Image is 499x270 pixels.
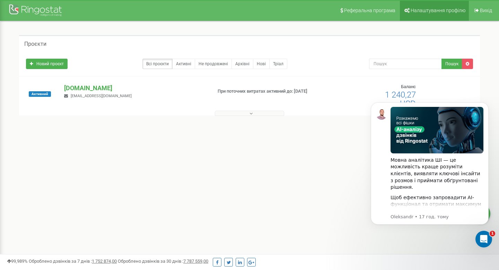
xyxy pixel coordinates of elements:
[172,59,195,69] a: Активні
[411,8,465,13] span: Налаштування профілю
[231,59,253,69] a: Архівні
[401,84,416,89] span: Баланс
[183,259,208,264] u: 7 787 559,00
[142,59,173,69] a: Всі проєкти
[475,231,492,247] iframe: Intercom live chat
[480,8,492,13] span: Вихід
[253,59,270,69] a: Нові
[64,84,206,93] p: [DOMAIN_NAME]
[118,259,208,264] span: Оброблено дзвінків за 30 днів :
[269,59,287,69] a: Тріал
[490,231,495,236] span: 1
[360,92,499,251] iframe: Intercom notifications повідомлення
[7,259,28,264] span: 99,989%
[344,8,395,13] span: Реферальна програма
[369,59,442,69] input: Пошук
[441,59,462,69] button: Пошук
[92,259,117,264] u: 1 752 874,00
[195,59,232,69] a: Не продовжені
[71,94,132,98] span: [EMAIL_ADDRESS][DOMAIN_NAME]
[26,59,68,69] a: Новий проєкт
[24,41,46,47] h5: Проєкти
[29,259,117,264] span: Оброблено дзвінків за 7 днів :
[218,88,322,95] p: При поточних витратах активний до: [DATE]
[29,91,51,97] span: Активний
[385,90,416,109] span: 1 240,27 USD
